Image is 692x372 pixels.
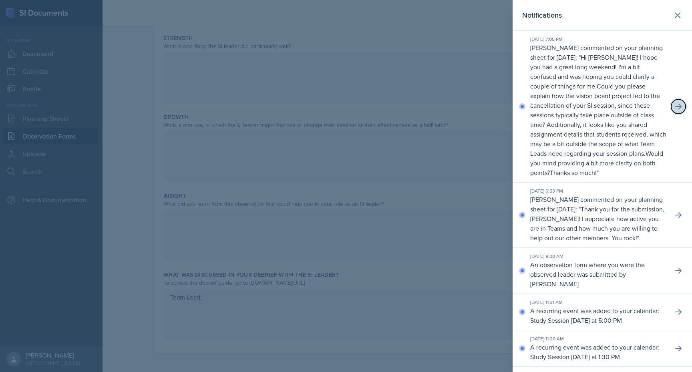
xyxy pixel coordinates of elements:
[530,299,666,306] div: [DATE] 11:21 AM
[530,149,663,177] p: Would you mind providing a bit more clarity on both points?
[530,43,666,177] p: [PERSON_NAME] commented on your planning sheet for [DATE]: " "
[530,253,666,260] div: [DATE] 9:00 AM
[530,205,664,242] p: Thank you for the submission, [PERSON_NAME]! I appreciate how active you are in Teams and how muc...
[530,260,666,289] p: An observation form where you were the observed leader was submitted by [PERSON_NAME]
[530,187,666,195] div: [DATE] 6:53 PM
[530,335,666,342] div: [DATE] 11:20 AM
[530,306,666,325] p: A recurring event was added to your calendar: Study Session [DATE] at 5:00 PM
[530,53,658,90] p: Hi [PERSON_NAME]! I hope you had a great long weekend! I'm a bit confused and was hoping you coul...
[530,195,666,243] p: [PERSON_NAME] commented on your planning sheet for [DATE]: " "
[530,82,666,158] p: Could you please explain how the vision board project led to the cancellation of your SI session,...
[530,36,666,43] div: [DATE] 7:05 PM
[550,168,597,177] p: Thanks so much!
[530,342,666,362] p: A recurring event was added to your calendar: Study Session [DATE] at 1:30 PM
[522,10,562,21] h2: Notifications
